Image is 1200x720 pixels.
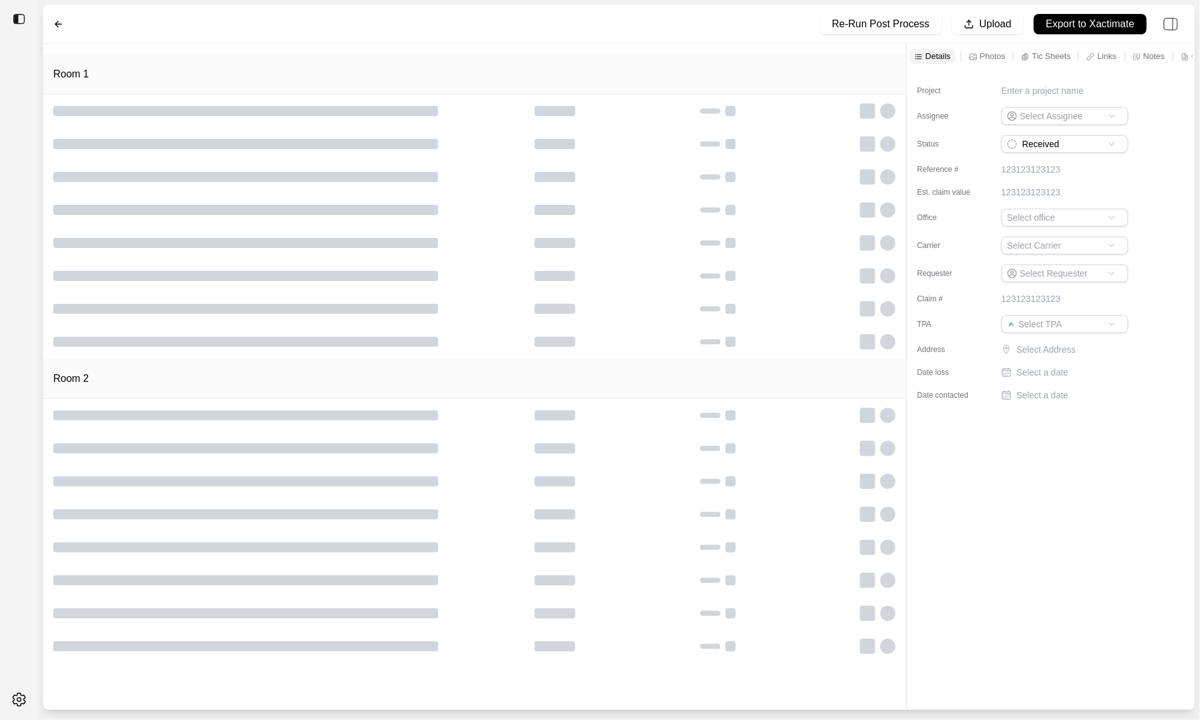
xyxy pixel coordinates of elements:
[917,390,981,400] label: Date contacted
[952,14,1024,34] button: Upload
[13,13,25,25] img: toggle sidebar
[917,294,981,304] label: Claim #
[980,51,1005,62] p: Photos
[917,268,981,278] label: Requester
[53,67,89,82] h1: Room 1
[917,367,981,377] label: Date loss
[1157,10,1185,38] img: right-panel.svg
[917,139,981,149] label: Status
[925,51,951,62] p: Details
[917,213,981,223] label: Office
[1017,389,1069,402] p: Select a date
[53,371,89,386] h1: Room 2
[979,17,1012,32] p: Upload
[1046,17,1135,32] p: Export to Xactimate
[1001,186,1060,199] p: 123123123123
[917,86,981,96] label: Project
[1001,163,1060,176] p: 123123123123
[917,319,981,329] label: TPA
[1001,292,1060,305] p: 123123123123
[917,187,981,197] label: Est. claim value
[917,164,981,174] label: Reference #
[1017,343,1131,356] p: Select Address
[1001,84,1084,97] p: Enter a project name
[832,17,930,32] p: Re-Run Post Process
[917,111,981,121] label: Assignee
[917,240,981,251] label: Carrier
[820,14,942,34] button: Re-Run Post Process
[917,344,981,355] label: Address
[1017,366,1069,379] p: Select a date
[1034,14,1147,34] button: Export to Xactimate
[1032,51,1071,62] p: Tic Sheets
[1144,51,1165,62] p: Notes
[1097,51,1116,62] p: Links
